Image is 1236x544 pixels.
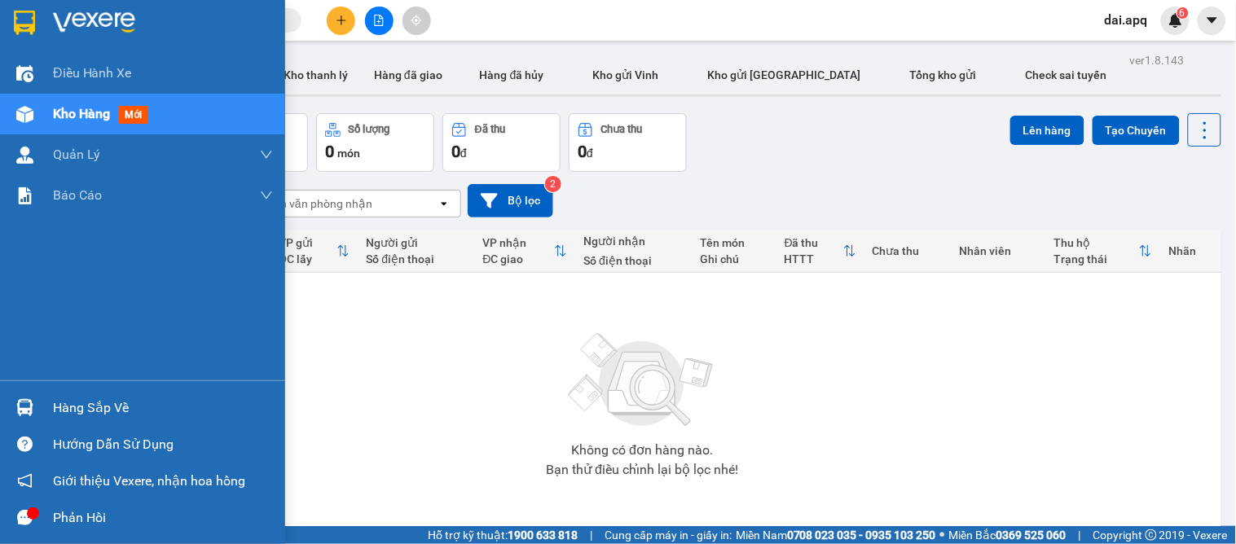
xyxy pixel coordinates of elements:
[1046,230,1161,273] th: Toggle SortBy
[16,65,33,82] img: warehouse-icon
[16,187,33,204] img: solution-icon
[1177,7,1189,19] sup: 6
[325,142,334,161] span: 0
[366,252,466,265] div: Số điện thoại
[708,68,861,81] span: Kho gửi [GEOGRAPHIC_DATA]
[1198,7,1226,35] button: caret-down
[569,113,687,172] button: Chưa thu0đ
[1168,244,1213,257] div: Nhãn
[785,236,843,249] div: Đã thu
[118,106,148,124] span: mới
[468,184,553,217] button: Bộ lọc
[960,244,1038,257] div: Nhân viên
[260,148,273,161] span: down
[787,529,936,542] strong: 0708 023 035 - 0935 103 250
[451,142,460,161] span: 0
[279,236,336,249] div: VP gửi
[701,252,768,265] div: Ghi chú
[411,15,422,26] span: aim
[578,142,587,161] span: 0
[14,11,35,35] img: logo-vxr
[545,176,561,192] sup: 2
[17,473,33,489] span: notification
[366,236,466,249] div: Người gửi
[910,68,977,81] span: Tổng kho gửi
[593,68,659,81] span: Kho gửi Vinh
[949,526,1067,544] span: Miền Bắc
[482,252,554,265] div: ĐC giao
[327,7,355,35] button: plus
[16,399,33,416] img: warehouse-icon
[316,113,434,172] button: Số lượng0món
[873,244,943,257] div: Chưa thu
[1146,529,1157,541] span: copyright
[279,252,336,265] div: ĐC lấy
[438,197,451,210] svg: open
[776,230,864,273] th: Toggle SortBy
[1092,10,1161,30] span: dai.apq
[1180,7,1185,19] span: 6
[785,252,843,265] div: HTTT
[442,113,561,172] button: Đã thu0đ
[474,230,575,273] th: Toggle SortBy
[601,124,643,135] div: Chưa thu
[605,526,732,544] span: Cung cấp máy in - giấy in:
[271,230,358,273] th: Toggle SortBy
[508,529,578,542] strong: 1900 633 818
[996,529,1067,542] strong: 0369 525 060
[590,526,592,544] span: |
[736,526,936,544] span: Miền Nam
[17,437,33,452] span: question-circle
[583,254,684,267] div: Số điện thoại
[571,444,713,457] div: Không có đơn hàng nào.
[361,55,455,94] button: Hàng đã giao
[16,106,33,123] img: warehouse-icon
[16,147,33,164] img: warehouse-icon
[460,147,467,160] span: đ
[475,124,505,135] div: Đã thu
[373,15,385,26] span: file-add
[1054,252,1140,265] div: Trạng thái
[53,471,245,491] span: Giới thiệu Vexere, nhận hoa hồng
[1168,13,1183,28] img: icon-new-feature
[365,7,394,35] button: file-add
[1010,116,1084,145] button: Lên hàng
[53,106,110,121] span: Kho hàng
[482,236,554,249] div: VP nhận
[337,147,360,160] span: món
[428,526,578,544] span: Hỗ trợ kỹ thuật:
[480,68,544,81] span: Hàng đã hủy
[546,463,738,476] div: Bạn thử điều chỉnh lại bộ lọc nhé!
[1079,526,1081,544] span: |
[1205,13,1220,28] span: caret-down
[53,63,132,83] span: Điều hành xe
[1093,116,1180,145] button: Tạo Chuyến
[402,7,431,35] button: aim
[1054,236,1140,249] div: Thu hộ
[940,532,945,538] span: ⚪️
[260,195,372,212] div: Chọn văn phòng nhận
[561,323,724,437] img: svg+xml;base64,PHN2ZyBjbGFzcz0ibGlzdC1wbHVnX19zdmciIHhtbG5zPSJodHRwOi8vd3d3LnczLm9yZy8yMDAwL3N2Zy...
[583,235,684,248] div: Người nhận
[701,236,768,249] div: Tên món
[260,189,273,202] span: down
[271,55,361,94] button: Kho thanh lý
[587,147,593,160] span: đ
[349,124,390,135] div: Số lượng
[53,396,273,420] div: Hàng sắp về
[17,510,33,525] span: message
[53,432,273,457] div: Hướng dẫn sử dụng
[1130,51,1185,69] div: ver 1.8.143
[1026,68,1107,81] span: Check sai tuyến
[336,15,347,26] span: plus
[53,144,100,165] span: Quản Lý
[53,506,273,530] div: Phản hồi
[53,185,102,205] span: Báo cáo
